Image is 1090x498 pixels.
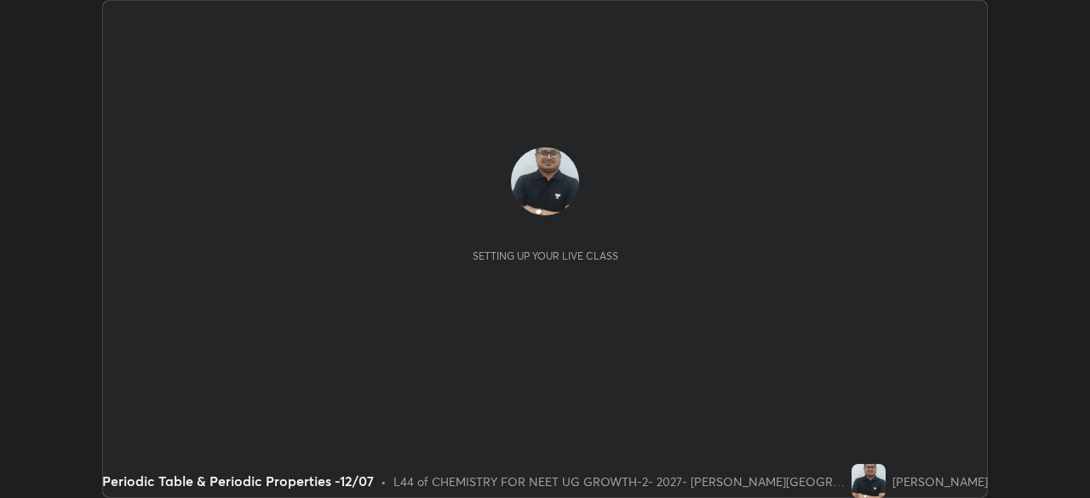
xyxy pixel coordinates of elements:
div: L44 of CHEMISTRY FOR NEET UG GROWTH-2- 2027- [PERSON_NAME][GEOGRAPHIC_DATA] [393,472,845,490]
div: [PERSON_NAME] [892,472,988,490]
div: • [381,472,387,490]
div: Setting up your live class [473,249,618,262]
img: bdb716e09a8a4bd9a9a097e408a34c89.jpg [852,464,886,498]
div: Periodic Table & Periodic Properties -12/07 [102,471,374,491]
img: bdb716e09a8a4bd9a9a097e408a34c89.jpg [511,147,579,215]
